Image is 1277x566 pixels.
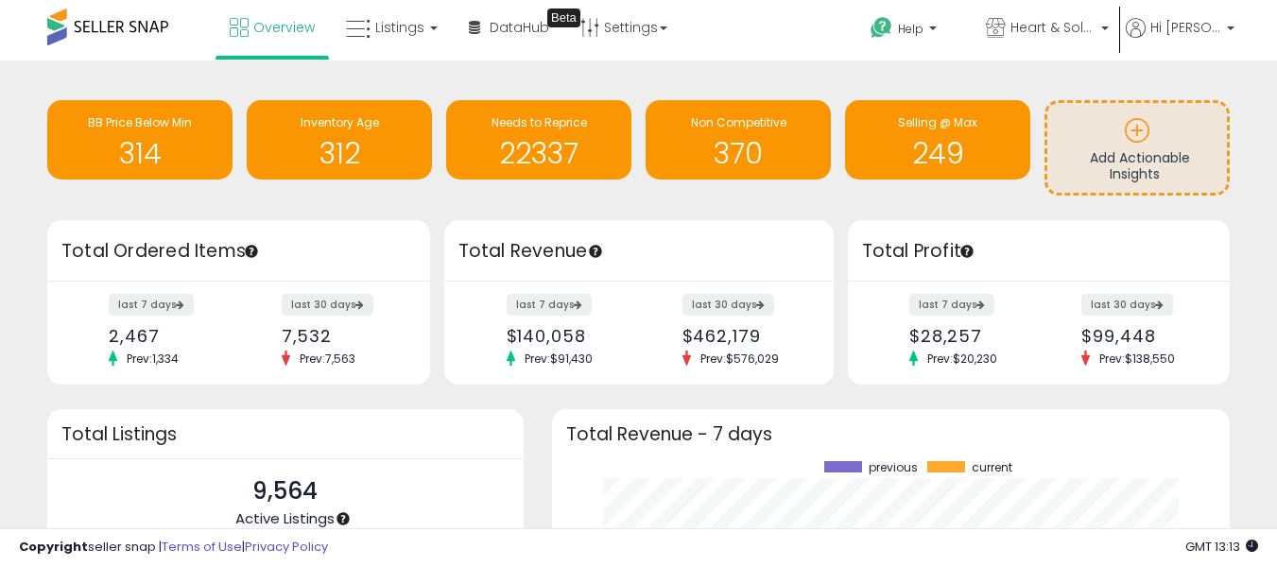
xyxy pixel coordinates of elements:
[19,538,88,556] strong: Copyright
[446,100,631,180] a: Needs to Reprice 22337
[547,9,580,27] div: Tooltip anchor
[243,243,260,260] div: Tooltip anchor
[235,508,335,528] span: Active Listings
[290,351,365,367] span: Prev: 7,563
[918,351,1007,367] span: Prev: $20,230
[1090,148,1190,184] span: Add Actionable Insights
[972,461,1012,474] span: current
[1010,18,1096,37] span: Heart & Sole Trading
[682,294,774,316] label: last 30 days
[19,539,328,557] div: seller snap | |
[1081,294,1173,316] label: last 30 days
[117,351,188,367] span: Prev: 1,334
[256,138,423,169] h1: 312
[1185,538,1258,556] span: 2025-10-13 13:13 GMT
[335,510,352,527] div: Tooltip anchor
[247,100,432,180] a: Inventory Age 312
[1081,326,1197,346] div: $99,448
[845,100,1030,180] a: Selling @ Max 249
[909,294,994,316] label: last 7 days
[691,351,788,367] span: Prev: $576,029
[691,114,786,130] span: Non Competitive
[109,294,194,316] label: last 7 days
[958,243,975,260] div: Tooltip anchor
[507,294,592,316] label: last 7 days
[61,238,416,265] h3: Total Ordered Items
[235,473,335,509] p: 9,564
[492,114,587,130] span: Needs to Reprice
[162,538,242,556] a: Terms of Use
[458,238,820,265] h3: Total Revenue
[1090,351,1184,367] span: Prev: $138,550
[898,21,923,37] span: Help
[1047,103,1227,193] a: Add Actionable Insights
[855,2,969,60] a: Help
[655,138,821,169] h1: 370
[61,427,509,441] h3: Total Listings
[253,18,315,37] span: Overview
[109,326,224,346] div: 2,467
[456,138,622,169] h1: 22337
[898,114,977,130] span: Selling @ Max
[869,461,918,474] span: previous
[870,16,893,40] i: Get Help
[515,351,602,367] span: Prev: $91,430
[909,326,1025,346] div: $28,257
[682,326,801,346] div: $462,179
[566,427,1216,441] h3: Total Revenue - 7 days
[490,18,549,37] span: DataHub
[282,326,397,346] div: 7,532
[282,294,373,316] label: last 30 days
[57,138,223,169] h1: 314
[507,326,625,346] div: $140,058
[1150,18,1221,37] span: Hi [PERSON_NAME]
[862,238,1217,265] h3: Total Profit
[375,18,424,37] span: Listings
[854,138,1021,169] h1: 249
[88,114,192,130] span: BB Price Below Min
[47,100,233,180] a: BB Price Below Min 314
[646,100,831,180] a: Non Competitive 370
[587,243,604,260] div: Tooltip anchor
[1126,18,1234,60] a: Hi [PERSON_NAME]
[245,538,328,556] a: Privacy Policy
[301,114,379,130] span: Inventory Age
